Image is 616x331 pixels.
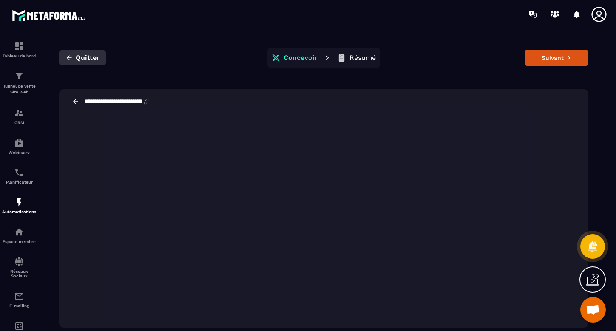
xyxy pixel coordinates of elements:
p: Tableau de bord [2,54,36,58]
p: Concevoir [284,54,318,62]
img: scheduler [14,167,24,178]
button: Concevoir [269,49,320,66]
img: social-network [14,257,24,267]
img: accountant [14,321,24,331]
p: E-mailing [2,303,36,308]
a: formationformationTableau de bord [2,35,36,65]
p: Planificateur [2,180,36,184]
p: Tunnel de vente Site web [2,83,36,95]
a: formationformationCRM [2,102,36,131]
a: social-networksocial-networkRéseaux Sociaux [2,250,36,285]
div: Ouvrir le chat [580,297,606,323]
img: automations [14,197,24,207]
img: email [14,291,24,301]
p: Réseaux Sociaux [2,269,36,278]
img: formation [14,41,24,51]
button: Quitter [59,50,106,65]
img: formation [14,108,24,118]
a: schedulerschedulerPlanificateur [2,161,36,191]
a: automationsautomationsWebinaire [2,131,36,161]
p: Espace membre [2,239,36,244]
a: formationformationTunnel de vente Site web [2,65,36,102]
p: Webinaire [2,150,36,155]
img: formation [14,71,24,81]
span: Quitter [76,54,99,62]
button: Suivant [525,50,588,66]
p: Résumé [349,54,376,62]
a: emailemailE-mailing [2,285,36,314]
img: automations [14,138,24,148]
a: automationsautomationsEspace membre [2,221,36,250]
a: automationsautomationsAutomatisations [2,191,36,221]
p: Automatisations [2,209,36,214]
p: CRM [2,120,36,125]
button: Résumé [335,49,378,66]
img: logo [12,8,88,23]
img: automations [14,227,24,237]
